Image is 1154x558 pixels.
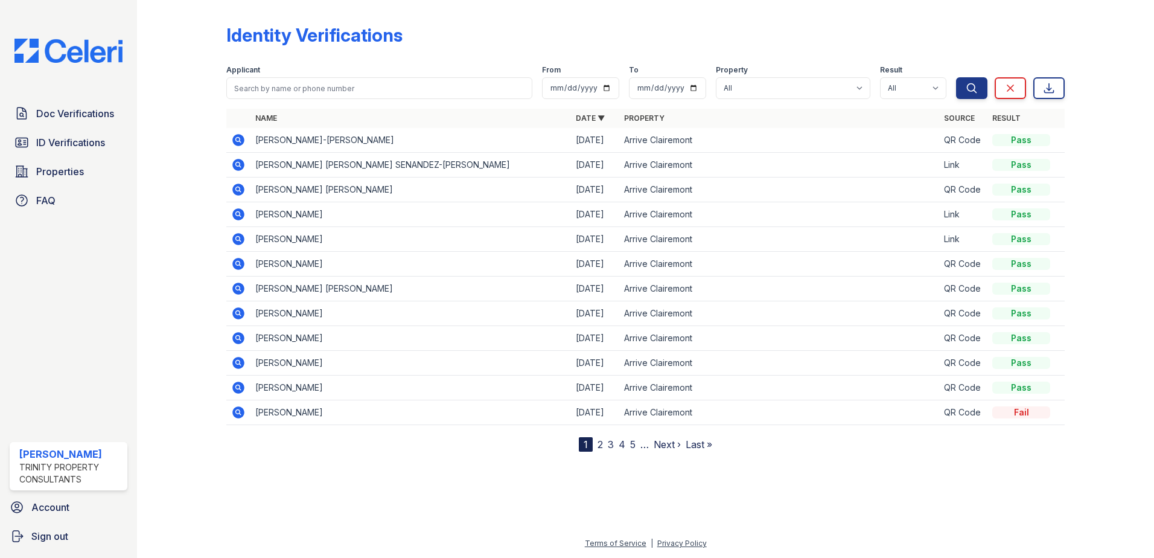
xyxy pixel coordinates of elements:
td: QR Code [939,301,987,326]
span: FAQ [36,193,56,208]
td: Arrive Clairemont [619,178,940,202]
div: | [651,539,653,548]
div: Pass [992,258,1050,270]
a: Terms of Service [585,539,646,548]
div: Pass [992,357,1050,369]
td: Arrive Clairemont [619,153,940,178]
a: Next › [654,438,681,451]
a: 4 [619,438,625,451]
td: [PERSON_NAME] [250,202,571,227]
a: Properties [10,159,127,184]
td: [DATE] [571,326,619,351]
td: QR Code [939,252,987,277]
div: Pass [992,307,1050,319]
td: Link [939,202,987,227]
div: [PERSON_NAME] [19,447,123,461]
td: QR Code [939,351,987,376]
td: [PERSON_NAME] [250,376,571,400]
div: Pass [992,208,1050,220]
a: 2 [598,438,603,451]
a: Privacy Policy [657,539,707,548]
td: [DATE] [571,128,619,153]
td: [DATE] [571,202,619,227]
a: Last » [686,438,712,451]
td: Link [939,227,987,252]
td: [PERSON_NAME] [250,227,571,252]
label: Result [880,65,902,75]
input: Search by name or phone number [226,77,532,99]
td: [PERSON_NAME] [PERSON_NAME] [250,277,571,301]
div: 1 [579,437,593,452]
label: From [542,65,561,75]
div: Trinity Property Consultants [19,461,123,486]
span: Doc Verifications [36,106,114,121]
span: Account [31,500,69,515]
div: Pass [992,283,1050,295]
td: [DATE] [571,301,619,326]
a: Property [624,114,665,123]
td: [PERSON_NAME] [250,252,571,277]
a: Name [255,114,277,123]
td: [DATE] [571,178,619,202]
a: Account [5,495,132,519]
label: To [629,65,639,75]
td: QR Code [939,376,987,400]
div: Pass [992,382,1050,394]
a: 5 [630,438,636,451]
td: Arrive Clairemont [619,202,940,227]
a: 3 [608,438,614,451]
td: Arrive Clairemont [619,351,940,376]
td: [DATE] [571,400,619,425]
td: [PERSON_NAME] [250,400,571,425]
td: Link [939,153,987,178]
span: … [640,437,649,452]
td: Arrive Clairemont [619,252,940,277]
td: QR Code [939,400,987,425]
span: Sign out [31,529,68,544]
div: Pass [992,233,1050,245]
a: ID Verifications [10,130,127,155]
td: [PERSON_NAME]-[PERSON_NAME] [250,128,571,153]
div: Pass [992,332,1050,344]
td: Arrive Clairemont [619,326,940,351]
td: [DATE] [571,376,619,400]
td: [DATE] [571,252,619,277]
td: QR Code [939,326,987,351]
td: Arrive Clairemont [619,301,940,326]
td: [DATE] [571,351,619,376]
a: FAQ [10,188,127,213]
td: [PERSON_NAME] [250,301,571,326]
td: [PERSON_NAME] [250,351,571,376]
td: [PERSON_NAME] [PERSON_NAME] SENANDEZ-[PERSON_NAME] [250,153,571,178]
div: Pass [992,134,1050,146]
td: [PERSON_NAME] [PERSON_NAME] [250,178,571,202]
td: QR Code [939,277,987,301]
td: Arrive Clairemont [619,376,940,400]
td: Arrive Clairemont [619,128,940,153]
td: [DATE] [571,227,619,252]
td: Arrive Clairemont [619,400,940,425]
a: Source [944,114,975,123]
span: Properties [36,164,84,179]
span: ID Verifications [36,135,105,150]
label: Applicant [226,65,260,75]
a: Doc Verifications [10,101,127,126]
a: Sign out [5,524,132,548]
label: Property [716,65,748,75]
div: Identity Verifications [226,24,403,46]
td: [DATE] [571,153,619,178]
td: [PERSON_NAME] [250,326,571,351]
div: Fail [992,406,1050,418]
div: Pass [992,159,1050,171]
td: QR Code [939,178,987,202]
td: QR Code [939,128,987,153]
td: [DATE] [571,277,619,301]
img: CE_Logo_Blue-a8612792a0a2168367f1c8372b55b34899dd931a85d93a1a3d3e32e68fde9ad4.png [5,39,132,63]
div: Pass [992,184,1050,196]
td: Arrive Clairemont [619,227,940,252]
a: Result [992,114,1021,123]
a: Date ▼ [576,114,605,123]
td: Arrive Clairemont [619,277,940,301]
